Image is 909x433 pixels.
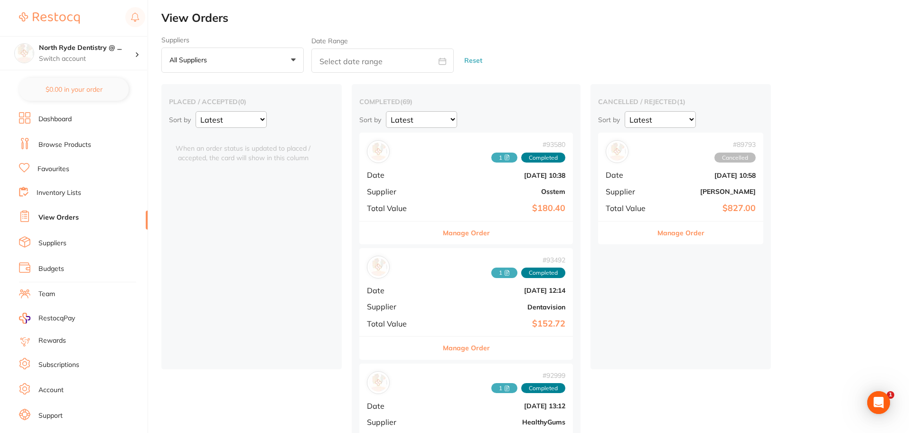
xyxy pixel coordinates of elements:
a: Rewards [38,336,66,346]
label: Date Range [311,37,348,45]
span: RestocqPay [38,314,75,323]
span: Total Value [367,319,431,328]
span: Date [367,286,431,295]
a: Team [38,289,55,299]
h2: cancelled / rejected ( 1 ) [598,97,763,106]
b: HealthyGums [438,418,565,426]
b: [PERSON_NAME] [661,188,756,195]
div: Open Intercom Messenger [867,391,890,414]
span: Total Value [367,204,431,212]
img: Henry Schein Halas [608,143,626,161]
span: Cancelled [714,153,756,163]
a: Budgets [38,264,64,274]
span: Received [491,153,517,163]
span: Completed [521,153,565,163]
span: Completed [521,383,565,394]
h2: View Orders [161,11,909,25]
a: Favourites [37,164,69,174]
b: $152.72 [438,319,565,329]
span: 1 [887,391,894,399]
button: All suppliers [161,48,304,73]
span: # 92999 [491,372,565,379]
span: Supplier [367,187,431,196]
a: RestocqPay [19,313,75,324]
span: Date [367,402,431,410]
a: Account [38,385,64,395]
h4: North Ryde Dentistry @ Macquarie Park [39,43,135,53]
span: Received [491,268,517,278]
b: $827.00 [661,203,756,213]
img: HealthyGums [369,374,387,392]
h2: placed / accepted ( 0 ) [169,97,334,106]
span: Date [367,171,431,179]
span: # 89793 [714,141,756,148]
a: Browse Products [38,140,91,150]
span: Date [606,171,653,179]
b: [DATE] 10:58 [661,172,756,179]
b: Osstem [438,188,565,195]
button: Reset [461,48,485,73]
b: [DATE] 10:38 [438,172,565,179]
a: Suppliers [38,239,66,248]
p: All suppliers [169,56,211,64]
span: Supplier [367,418,431,426]
a: Subscriptions [38,360,79,370]
span: Received [491,383,517,394]
a: Inventory Lists [37,188,81,198]
span: # 93492 [491,256,565,264]
p: Sort by [169,115,191,124]
input: Select date range [311,48,454,73]
b: Dentavision [438,303,565,311]
b: [DATE] 13:12 [438,402,565,410]
a: Restocq Logo [19,7,80,29]
span: Supplier [606,187,653,196]
span: Supplier [367,302,431,311]
button: Manage Order [443,221,490,244]
span: # 93580 [491,141,565,148]
img: Restocq Logo [19,12,80,24]
a: Dashboard [38,115,72,124]
span: When an order status is updated to placed / accepted, the card will show in this column [169,133,317,163]
button: $0.00 in your order [19,78,129,101]
a: Support [38,411,63,421]
a: View Orders [38,213,79,222]
button: Manage Order [657,221,704,244]
label: Suppliers [161,36,304,44]
span: Completed [521,268,565,278]
span: Total Value [606,204,653,212]
p: Sort by [359,115,381,124]
p: Switch account [39,54,135,64]
b: $180.40 [438,203,565,213]
button: Manage Order [443,337,490,359]
img: North Ryde Dentistry @ Macquarie Park [15,44,34,63]
img: Dentavision [369,258,387,276]
b: [DATE] 12:14 [438,287,565,294]
p: Sort by [598,115,620,124]
h2: completed ( 69 ) [359,97,573,106]
img: RestocqPay [19,313,30,324]
img: Osstem [369,143,387,161]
